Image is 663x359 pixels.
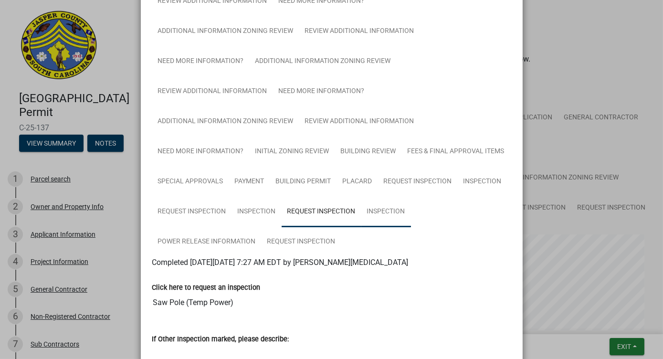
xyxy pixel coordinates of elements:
[229,167,270,197] a: Payment
[273,76,370,107] a: Need More Information?
[152,137,250,167] a: Need More Information?
[250,137,335,167] a: Initial Zoning Review
[458,167,507,197] a: Inspection
[152,167,229,197] a: Special Approvals
[250,46,397,77] a: Additional Information Zoning Review
[152,46,250,77] a: Need More Information?
[152,16,299,47] a: Additional Information Zoning Review
[402,137,510,167] a: Fees & Final Approval Items
[152,285,261,291] label: Click here to request an inspection
[361,197,411,227] a: Inspection
[152,197,232,227] a: Request Inspection
[152,258,409,267] span: Completed [DATE][DATE] 7:27 AM EDT by [PERSON_NAME][MEDICAL_DATA]
[152,336,289,343] label: If Other Inspection marked, please describe:
[378,167,458,197] a: Request Inspection
[152,227,262,257] a: Power Release Information
[152,76,273,107] a: Review Additional Information
[232,197,282,227] a: Inspection
[299,16,420,47] a: Review Additional Information
[262,227,341,257] a: Request Inspection
[337,167,378,197] a: Placard
[299,106,420,137] a: Review Additional Information
[152,106,299,137] a: Additional Information Zoning Review
[270,167,337,197] a: Building Permit
[282,197,361,227] a: Request Inspection
[335,137,402,167] a: Building Review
